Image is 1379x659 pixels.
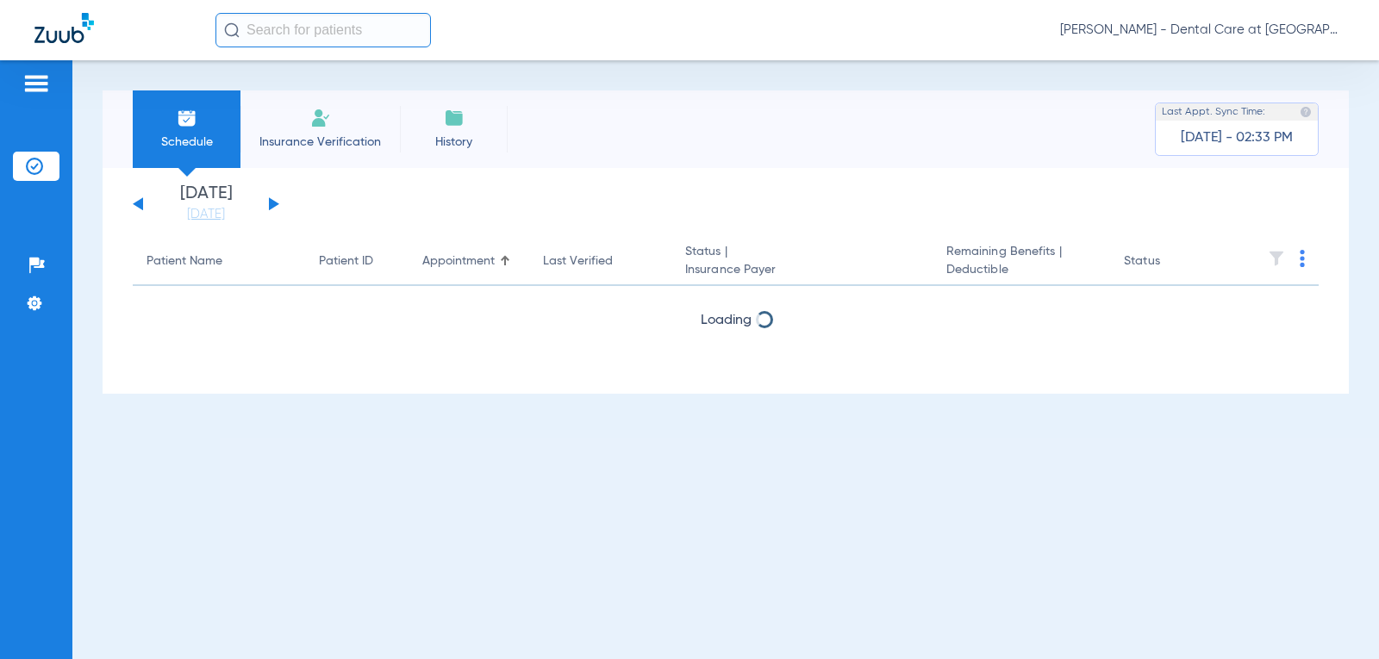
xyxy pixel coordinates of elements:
th: Remaining Benefits | [933,238,1110,286]
img: Zuub Logo [34,13,94,43]
span: Loading [701,314,752,327]
div: Patient ID [319,252,373,270]
img: History [444,108,465,128]
span: Insurance Payer [685,261,919,279]
span: Last Appt. Sync Time: [1162,103,1265,121]
div: Last Verified [543,252,613,270]
span: Insurance Verification [253,134,387,151]
span: [DATE] - 02:33 PM [1181,129,1293,146]
span: History [413,134,495,151]
div: Last Verified [543,252,658,270]
li: [DATE] [154,185,258,223]
input: Search for patients [215,13,431,47]
div: Patient Name [147,252,222,270]
img: Manual Insurance Verification [310,108,331,128]
div: Appointment [422,252,515,270]
th: Status | [671,238,933,286]
img: last sync help info [1300,106,1312,118]
img: group-dot-blue.svg [1300,250,1305,267]
img: Search Icon [224,22,240,38]
img: Schedule [177,108,197,128]
span: Deductible [946,261,1096,279]
th: Status [1110,238,1226,286]
img: hamburger-icon [22,73,50,94]
div: Appointment [422,252,495,270]
div: Patient ID [319,252,395,270]
img: filter.svg [1268,250,1285,267]
span: [PERSON_NAME] - Dental Care at [GEOGRAPHIC_DATA] [1060,22,1345,39]
a: [DATE] [154,206,258,223]
span: Schedule [146,134,228,151]
div: Patient Name [147,252,291,270]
